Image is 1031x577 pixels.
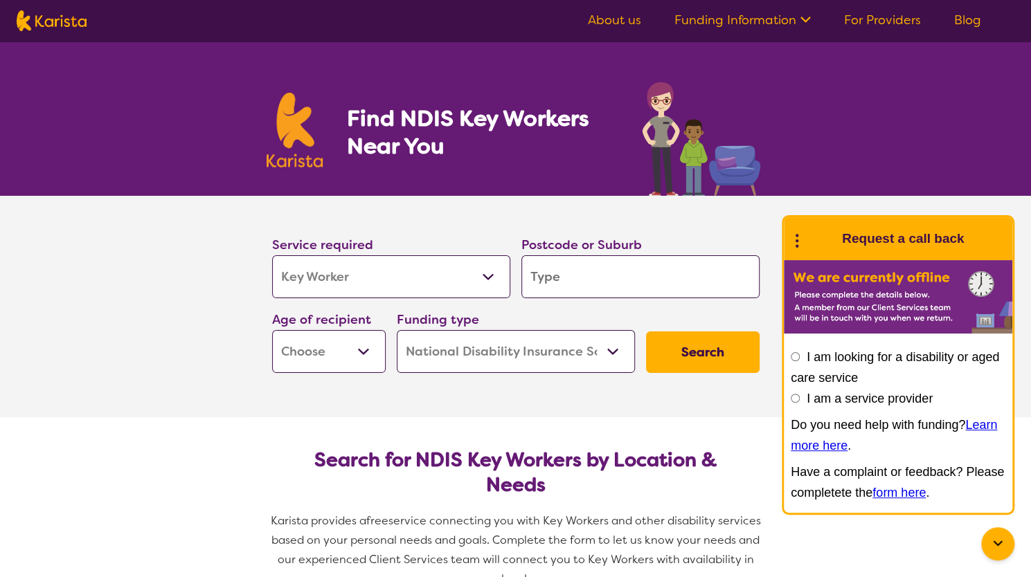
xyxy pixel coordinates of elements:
a: Funding Information [674,12,811,28]
a: form here [872,486,926,500]
label: Funding type [397,311,479,328]
img: Karista offline chat form to request call back [784,260,1012,333]
button: Search [646,331,760,373]
img: key-worker [638,75,765,196]
img: Karista logo [267,93,323,167]
input: Type [521,255,760,298]
p: Do you need help with funding? . [791,414,1005,456]
h1: Find NDIS Key Workers Near You [346,104,614,160]
img: Karista logo [17,10,87,31]
label: Age of recipient [272,311,371,328]
label: I am a service provider [807,392,933,405]
p: Have a complaint or feedback? Please completete the . [791,461,1005,503]
span: Karista provides a [271,513,366,528]
span: free [366,513,388,528]
a: For Providers [844,12,921,28]
a: About us [588,12,641,28]
a: Blog [954,12,981,28]
label: I am looking for a disability or aged care service [791,350,999,385]
label: Service required [272,237,373,253]
img: Karista [806,225,834,253]
label: Postcode or Suburb [521,237,642,253]
h2: Search for NDIS Key Workers by Location & Needs [283,448,748,497]
h1: Request a call back [842,228,964,249]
